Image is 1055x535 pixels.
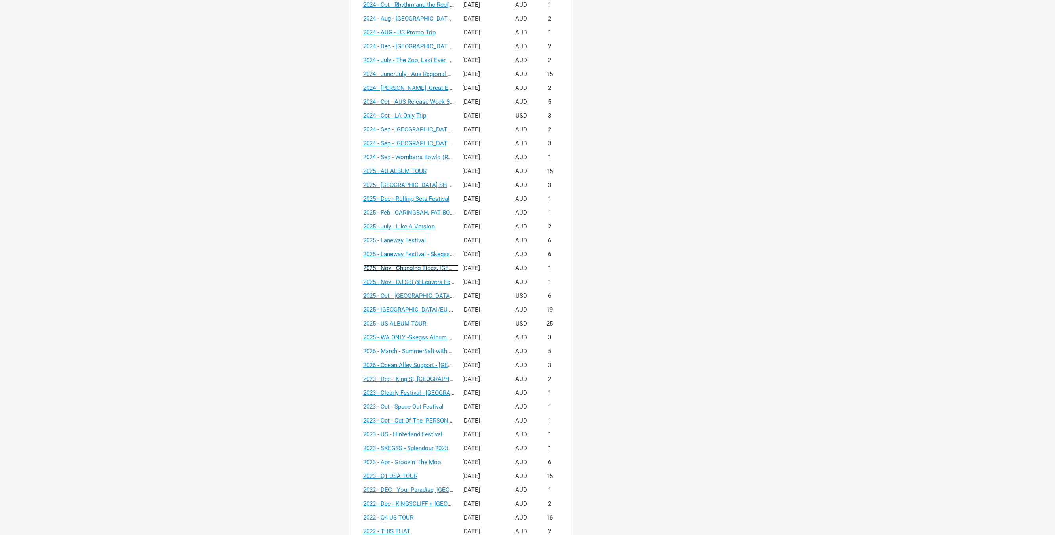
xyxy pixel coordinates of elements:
[506,400,537,414] td: AUD
[537,497,563,511] td: 2
[506,12,537,26] td: AUD
[458,497,506,511] td: [DATE]
[537,109,563,123] td: 3
[458,137,506,150] td: [DATE]
[537,40,563,53] td: 2
[363,112,426,119] a: 2024 - Oct - LA Only Trip
[506,81,537,95] td: AUD
[363,209,471,216] a: 2025 - Feb - CARINGBAH, FAT BOY BIKES
[363,98,464,105] a: 2024 - Oct - AUS Release Week Shows
[363,140,464,147] a: 2024 - Sep - [GEOGRAPHIC_DATA] Trip
[506,248,537,261] td: AUD
[363,445,448,452] a: 2023 - SKEGSS - Splendour 2023
[537,192,563,206] td: 1
[506,497,537,511] td: AUD
[363,403,444,410] a: 2023 - Oct - Space Out Festival
[363,389,483,396] a: 2023 - Clearly Festival - [GEOGRAPHIC_DATA]
[537,12,563,26] td: 2
[458,469,506,483] td: [DATE]
[363,486,493,493] a: 2022 - DEC - Your Paradise, [GEOGRAPHIC_DATA]
[506,234,537,248] td: AUD
[458,248,506,261] td: [DATE]
[363,70,459,78] a: 2024 - June/July - Aus Regional Tour
[458,26,506,40] td: [DATE]
[363,126,464,133] a: 2024 - Sep - [GEOGRAPHIC_DATA] Trip
[458,12,506,26] td: [DATE]
[506,358,537,372] td: AUD
[506,303,537,317] td: AUD
[363,265,497,272] a: 2025 - Nov - Changing Tides, [GEOGRAPHIC_DATA]
[363,472,417,480] a: 2023 - Q1 USA TOUR
[458,53,506,67] td: [DATE]
[458,372,506,386] td: [DATE]
[363,195,449,202] a: 2025 - Dec - Rolling Sets Festival
[458,123,506,137] td: [DATE]
[537,455,563,469] td: 6
[506,123,537,137] td: AUD
[363,29,436,36] a: 2024 - AUG - US Promo Trip
[458,331,506,345] td: [DATE]
[537,428,563,442] td: 1
[363,251,470,258] a: 2025 - Laneway Festival - Skegss Budget
[537,400,563,414] td: 1
[506,511,537,525] td: AUD
[506,53,537,67] td: AUD
[458,95,506,109] td: [DATE]
[537,331,563,345] td: 3
[506,317,537,331] td: USD
[506,40,537,53] td: AUD
[458,40,506,53] td: [DATE]
[363,306,486,313] a: 2025 - [GEOGRAPHIC_DATA]/EU ALBUM TOUR
[506,150,537,164] td: AUD
[506,220,537,234] td: AUD
[363,1,472,8] a: 2024 - Oct - Rhythm and the Reef, Mackay
[506,261,537,275] td: AUD
[363,84,523,91] a: 2024 - [PERSON_NAME], Great Escape [GEOGRAPHIC_DATA]
[537,275,563,289] td: 1
[506,95,537,109] td: AUD
[506,386,537,400] td: AUD
[537,358,563,372] td: 3
[363,362,560,369] a: 2026 - Ocean Alley Support - [GEOGRAPHIC_DATA] & [GEOGRAPHIC_DATA]
[506,345,537,358] td: AUD
[537,469,563,483] td: 15
[537,317,563,331] td: 25
[506,206,537,220] td: AUD
[458,67,506,81] td: [DATE]
[458,275,506,289] td: [DATE]
[537,234,563,248] td: 6
[363,348,480,355] a: 2026 - March - SummerSalt with Ocean Alley
[537,345,563,358] td: 5
[506,331,537,345] td: AUD
[506,137,537,150] td: AUD
[537,81,563,95] td: 2
[537,220,563,234] td: 2
[363,375,474,383] a: 2023 - Dec - King St, [GEOGRAPHIC_DATA]
[458,455,506,469] td: [DATE]
[363,15,515,22] a: 2024 - Aug - [GEOGRAPHIC_DATA] / [GEOGRAPHIC_DATA]
[537,67,563,81] td: 15
[458,206,506,220] td: [DATE]
[458,150,506,164] td: [DATE]
[363,57,462,64] a: 2024 - July - The Zoo, Last Ever Show
[537,303,563,317] td: 19
[458,414,506,428] td: [DATE]
[537,372,563,386] td: 2
[537,414,563,428] td: 1
[537,178,563,192] td: 3
[458,303,506,317] td: [DATE]
[458,386,506,400] td: [DATE]
[537,442,563,455] td: 1
[363,500,491,507] a: 2022 - Dec - KINGSCLIFF + [GEOGRAPHIC_DATA]
[363,237,426,244] a: 2025 - Laneway Festival
[363,181,499,188] a: 2025 - [GEOGRAPHIC_DATA] SHOW COMPARISONS
[363,168,427,175] a: 2025 - AU ALBUM TOUR
[537,289,563,303] td: 6
[537,53,563,67] td: 2
[458,400,506,414] td: [DATE]
[537,164,563,178] td: 15
[537,137,563,150] td: 3
[458,220,506,234] td: [DATE]
[458,511,506,525] td: [DATE]
[458,81,506,95] td: [DATE]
